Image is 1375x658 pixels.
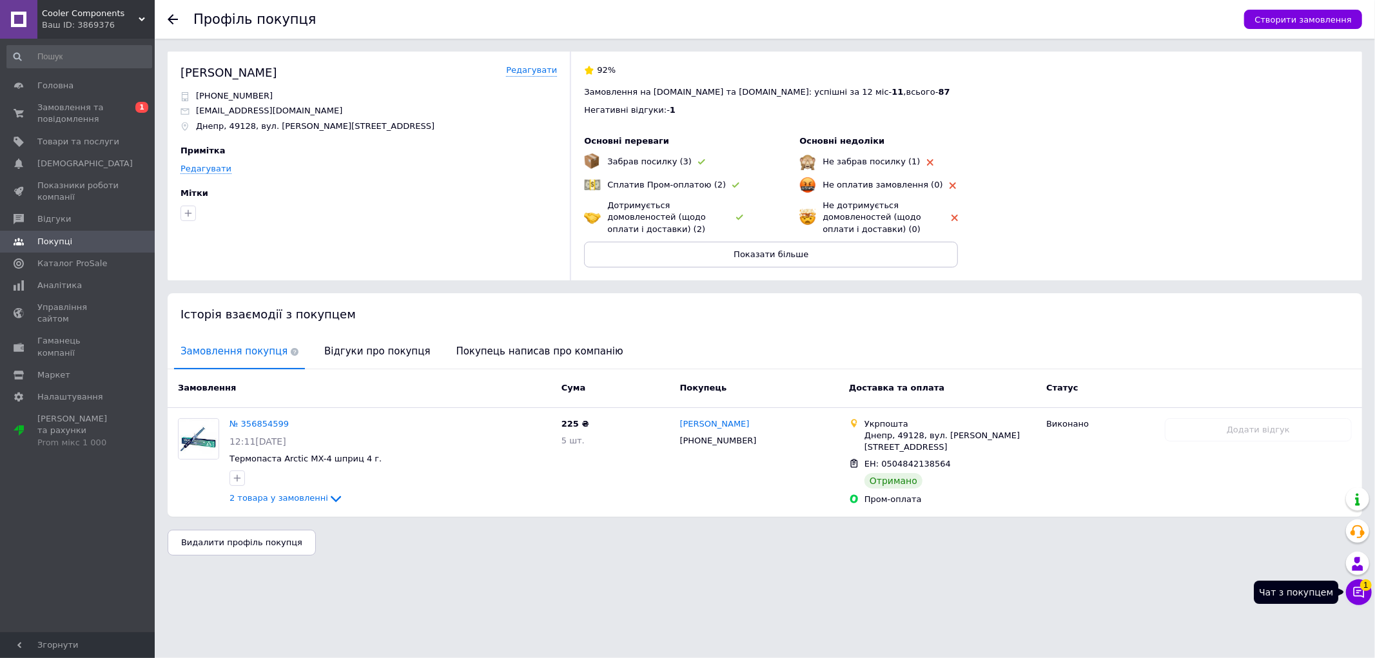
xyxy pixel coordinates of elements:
[823,180,942,189] span: Не оплатив замовлення (0)
[168,530,316,556] button: Видалити профіль покупця
[1046,418,1155,430] div: Виконано
[799,136,884,146] span: Основні недоліки
[180,64,277,81] div: [PERSON_NAME]
[178,383,236,392] span: Замовлення
[584,87,950,97] span: Замовлення на [DOMAIN_NAME] та [DOMAIN_NAME]: успішні за 12 міс - , всього -
[37,391,103,403] span: Налаштування
[864,494,1036,505] div: Пром-оплата
[1244,10,1362,29] button: Створити замовлення
[864,473,922,489] div: Отримано
[799,209,816,226] img: emoji
[561,419,589,429] span: 225 ₴
[849,383,944,392] span: Доставка та оплата
[229,454,382,463] a: Термопаста Arctic MX-4 шприц 4 г.
[680,383,727,392] span: Покупець
[180,307,356,321] span: Історія взаємодії з покупцем
[37,80,73,92] span: Головна
[736,215,743,220] img: rating-tag-type
[1254,15,1352,24] span: Створити замовлення
[823,200,921,233] span: Не дотримується домовленостей (щодо оплати і доставки) (0)
[584,105,670,115] span: Негативні відгуки: -
[607,180,726,189] span: Сплатив Пром-оплатою (2)
[318,335,436,368] span: Відгуки про покупця
[799,177,816,193] img: emoji
[179,419,217,459] img: Фото товару
[178,418,219,460] a: Фото товару
[180,188,208,198] span: Мітки
[607,157,692,166] span: Забрав посилку (3)
[6,45,152,68] input: Пошук
[939,87,950,97] span: 87
[607,200,706,233] span: Дотримується домовленостей (щодо оплати і доставки) (2)
[180,164,231,174] a: Редагувати
[196,90,273,102] p: [PHONE_NUMBER]
[950,182,956,189] img: rating-tag-type
[181,537,302,547] span: Видалити профіль покупця
[37,213,71,225] span: Відгуки
[229,419,289,429] a: № 356854599
[597,65,616,75] span: 92%
[864,459,951,469] span: ЕН: 0504842138564
[892,87,903,97] span: 11
[168,14,178,24] div: Повернутися назад
[732,182,739,188] img: rating-tag-type
[1346,579,1372,605] button: Чат з покупцем1
[678,432,759,449] div: [PHONE_NUMBER]
[584,177,601,193] img: emoji
[584,136,669,146] span: Основні переваги
[174,335,305,368] span: Замовлення покупця
[670,105,676,115] span: 1
[42,8,139,19] span: Cooler Components
[37,258,107,269] span: Каталог ProSale
[799,153,816,170] img: emoji
[823,157,920,166] span: Не забрав посилку (1)
[229,436,286,447] span: 12:11[DATE]
[1254,581,1338,604] div: Чат з покупцем
[37,437,119,449] div: Prom мікс 1 000
[37,335,119,358] span: Гаманець компанії
[42,19,155,31] div: Ваш ID: 3869376
[864,418,1036,430] div: Укрпошта
[196,121,434,132] p: Днепр, 49128, вул. [PERSON_NAME][STREET_ADDRESS]
[506,64,557,77] a: Редагувати
[927,159,933,166] img: rating-tag-type
[180,146,226,155] span: Примітка
[37,302,119,325] span: Управління сайтом
[229,493,344,503] a: 2 товара у замовленні
[37,236,72,247] span: Покупці
[37,369,70,381] span: Маркет
[1360,579,1372,591] span: 1
[1046,383,1078,392] span: Статус
[561,383,585,392] span: Cума
[37,102,119,125] span: Замовлення та повідомлення
[584,153,600,169] img: emoji
[196,105,342,117] p: [EMAIL_ADDRESS][DOMAIN_NAME]
[734,249,808,259] span: Показати більше
[584,242,958,267] button: Показати більше
[37,280,82,291] span: Аналітика
[135,102,148,113] span: 1
[584,209,601,226] img: emoji
[37,158,133,169] span: [DEMOGRAPHIC_DATA]
[37,180,119,203] span: Показники роботи компанії
[951,215,958,221] img: rating-tag-type
[37,136,119,148] span: Товари та послуги
[698,159,705,165] img: rating-tag-type
[680,418,750,431] a: [PERSON_NAME]
[450,335,630,368] span: Покупець написав про компанію
[561,436,585,445] span: 5 шт.
[193,12,317,27] h1: Профіль покупця
[37,413,119,449] span: [PERSON_NAME] та рахунки
[864,430,1036,453] div: Днепр, 49128, вул. [PERSON_NAME][STREET_ADDRESS]
[229,494,328,503] span: 2 товара у замовленні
